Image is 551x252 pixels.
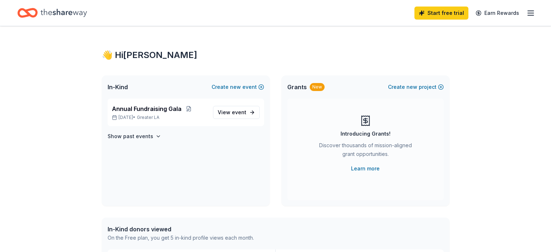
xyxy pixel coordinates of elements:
span: new [406,83,417,91]
div: On the Free plan, you get 5 in-kind profile views each month. [108,234,254,242]
p: [DATE] • [112,115,207,120]
button: Createnewevent [212,83,264,91]
div: 👋 Hi [PERSON_NAME] [102,49,450,61]
a: View event [213,106,260,119]
span: Annual Fundraising Gala [112,104,181,113]
span: View [218,108,246,117]
span: In-Kind [108,83,128,91]
div: Introducing Grants! [341,129,391,138]
h4: Show past events [108,132,153,141]
span: new [230,83,241,91]
div: In-Kind donors viewed [108,225,254,234]
span: Grants [287,83,307,91]
a: Start free trial [414,7,468,20]
button: Show past events [108,132,161,141]
button: Createnewproject [388,83,444,91]
a: Earn Rewards [471,7,523,20]
div: Discover thousands of mission-aligned grant opportunities. [316,141,415,161]
a: Learn more [351,164,380,173]
div: New [310,83,325,91]
a: Home [17,4,87,21]
span: Greater LA [137,115,159,120]
span: event [232,109,246,115]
